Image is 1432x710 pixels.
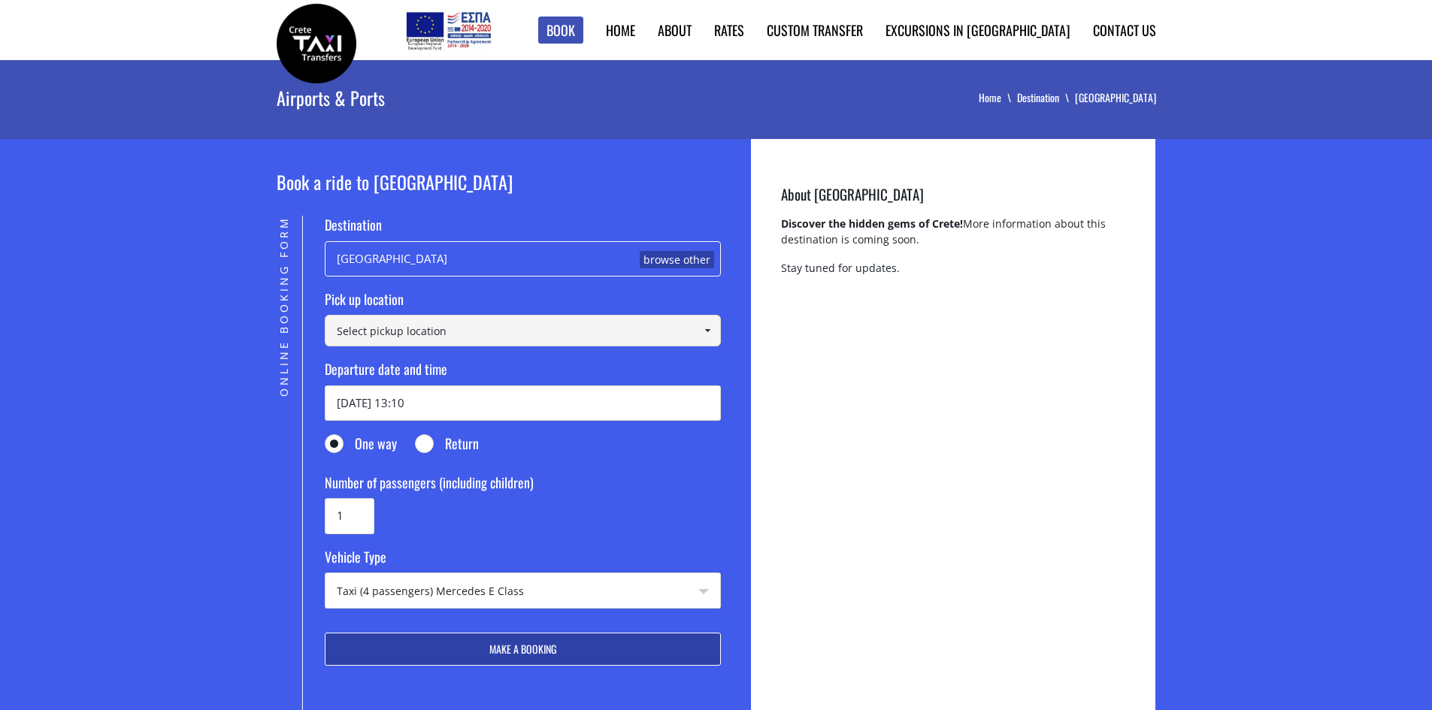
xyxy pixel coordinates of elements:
[277,4,356,83] img: Crete Taxi Transfers | Taxi transfers from Chania airport | Crete Taxi Transfers
[325,633,721,666] button: Make a booking
[1017,89,1075,105] a: Destination
[325,360,721,385] label: Departure date and time
[1093,20,1156,40] a: Contact us
[277,34,356,50] a: Crete Taxi Transfers | Taxi transfers from Chania airport | Crete Taxi Transfers
[404,8,493,53] img: e-bannersEUERDF180X90.jpg
[415,434,479,460] label: Return
[979,89,1017,105] a: Home
[325,315,721,346] input: Select pickup location
[781,216,963,231] strong: Discover the hidden gems of Crete!
[714,20,744,40] a: Rates
[277,169,722,216] h2: Book a ride to [GEOGRAPHIC_DATA]
[538,17,583,44] a: Book
[781,216,1125,260] p: More information about this destination is coming soon.
[886,20,1070,40] a: Excursions in [GEOGRAPHIC_DATA]
[658,20,692,40] a: About
[606,20,635,40] a: Home
[695,315,720,346] a: Show All Items
[640,251,714,269] a: browse other
[325,216,721,241] label: Destination
[325,473,721,499] label: Number of passengers (including children)
[325,434,397,460] label: One way
[781,184,1125,216] h3: About [GEOGRAPHIC_DATA]
[767,20,863,40] a: Custom Transfer
[325,548,721,573] label: Vehicle Type
[277,60,610,135] h1: Airports & Ports
[325,290,721,316] label: Pick up location
[781,260,1125,289] p: Stay tuned for updates.
[1075,90,1156,105] li: [GEOGRAPHIC_DATA]
[325,241,721,276] div: [GEOGRAPHIC_DATA]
